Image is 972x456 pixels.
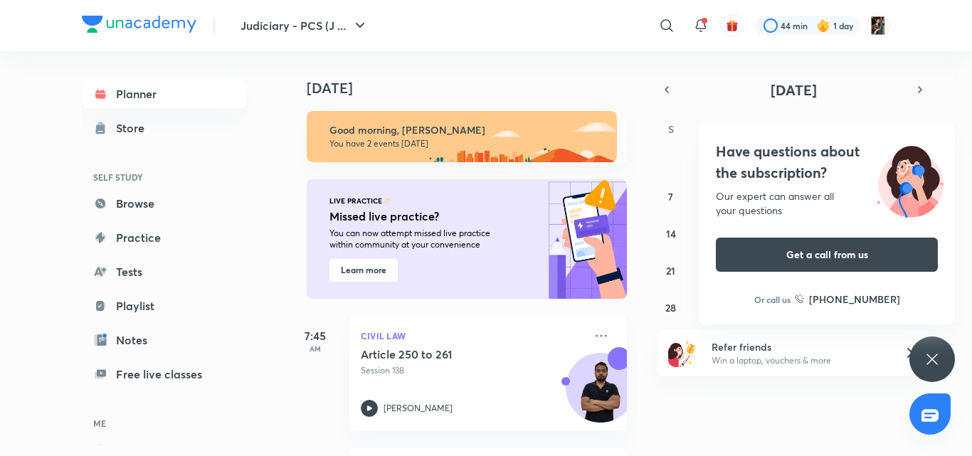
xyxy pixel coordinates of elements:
[677,80,910,100] button: [DATE]
[82,223,247,252] a: Practice
[795,292,900,307] a: [PHONE_NUMBER]
[82,258,247,286] a: Tests
[716,189,938,218] div: Our expert can answer all your questions
[287,344,344,353] p: AM
[329,228,513,250] p: You can now attempt missed live practice within community at your convenience
[307,80,641,97] h4: [DATE]
[872,122,878,136] abbr: Friday
[809,292,900,307] h6: [PHONE_NUMBER]
[232,11,377,40] button: Judiciary - PCS (J ...
[82,114,247,142] a: Store
[726,19,739,32] img: avatar
[566,361,635,429] img: Avatar
[307,111,617,162] img: morning
[329,196,382,205] p: LIVE PRACTICE
[82,189,247,218] a: Browse
[82,411,247,435] h6: ME
[913,122,919,136] abbr: Saturday
[721,14,744,37] button: avatar
[361,347,538,361] h5: Article 250 to 261
[666,227,676,240] abbr: September 14, 2025
[866,14,890,38] img: Mahima Saini
[708,122,717,136] abbr: Monday
[361,327,584,344] p: Civil Law
[712,339,887,354] h6: Refer friends
[329,259,398,282] button: Learn more
[82,80,247,108] a: Planner
[668,190,673,203] abbr: September 7, 2025
[82,16,196,36] a: Company Logo
[790,122,800,136] abbr: Wednesday
[816,18,830,33] img: streak
[668,122,674,136] abbr: Sunday
[771,80,817,100] span: [DATE]
[660,296,682,319] button: September 28, 2025
[716,238,938,272] button: Get a call from us
[660,259,682,282] button: September 21, 2025
[116,120,153,137] div: Store
[754,293,791,306] p: Or call us
[82,326,247,354] a: Notes
[660,222,682,245] button: September 14, 2025
[287,327,344,344] h5: 7:45
[82,165,247,189] h6: SELF STUDY
[665,301,676,314] abbr: September 28, 2025
[831,122,837,136] abbr: Thursday
[82,16,196,33] img: Company Logo
[329,124,604,137] h6: Good morning, [PERSON_NAME]
[750,122,756,136] abbr: Tuesday
[865,141,955,218] img: ttu_illustration_new.svg
[712,354,887,367] p: Win a laptop, vouchers & more
[384,402,453,415] p: [PERSON_NAME]
[668,339,697,367] img: referral
[329,138,604,149] p: You have 2 events [DATE]
[716,141,938,184] h4: Have questions about the subscription?
[329,208,517,225] h5: Missed live practice?
[384,196,391,205] img: feature
[361,364,584,377] p: Session 138
[666,264,675,277] abbr: September 21, 2025
[82,292,247,320] a: Playlist
[82,360,247,388] a: Free live classes
[660,185,682,208] button: September 7, 2025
